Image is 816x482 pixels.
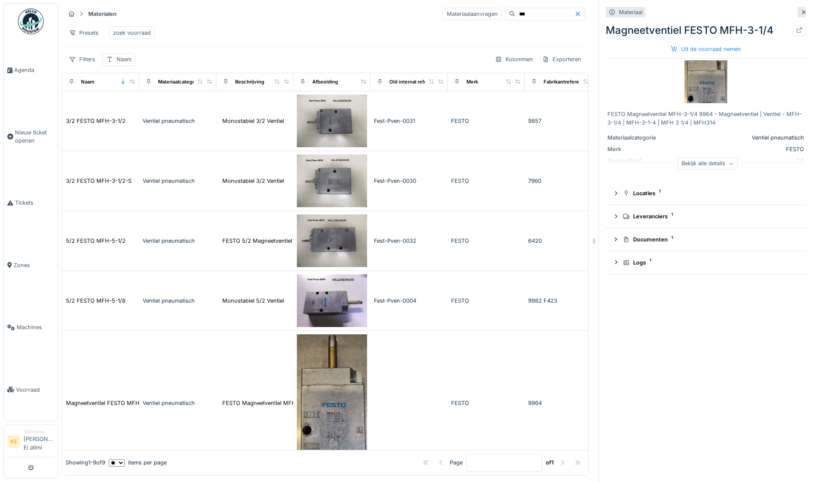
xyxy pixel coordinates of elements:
[66,177,132,185] div: 3/2 FESTO MFH-3-1/2-S
[538,53,585,65] div: Exporteren
[222,117,284,125] div: Monostabiel 3/2 Ventiel
[222,297,284,305] div: Monostabiel 5/2 Ventiel
[450,459,463,467] div: Page
[451,237,521,245] div: FESTO
[14,261,54,269] span: Zones
[609,185,802,201] summary: Locaties1
[143,399,213,407] div: Ventiel pneumatisch
[609,232,802,247] summary: Documenten1
[65,27,102,39] div: Presets
[684,60,727,103] img: Magneetventiel FESTO MFH-3-1/4
[389,78,441,86] div: Old internal reference
[374,177,444,185] div: Fest-Pven-0030
[374,237,444,245] div: Fest-Pven-0032
[451,177,521,185] div: FESTO
[443,8,502,20] div: Materiaalaanvragen
[297,334,367,472] img: Magneetventiel FESTO MFH-3-1/4
[143,177,213,185] div: Ventiel pneumatisch
[623,259,795,267] div: Logs
[16,386,54,394] span: Voorraad
[297,155,367,207] img: 3/2 FESTO MFH-3-1/2-S
[7,435,20,448] li: KE
[66,117,126,125] div: 3/2 FESTO MFH-3-1/2
[4,296,58,358] a: Machines
[222,237,323,245] div: FESTO 5/2 Magneetventiel MFH-5-1/2
[607,145,672,153] div: Merk
[24,428,54,435] div: Technicus
[143,297,213,305] div: Ventiel pneumatisch
[546,459,554,467] strong: of 1
[623,235,795,244] div: Documenten
[18,9,44,34] img: Badge_color-CXgf-gQk.svg
[222,399,368,407] div: FESTO Magneetventiel MFH-3-1/4 9964 - Magneetve...
[4,234,58,296] a: Zones
[143,117,213,125] div: Ventiel pneumatisch
[544,78,588,86] div: Fabrikantreferentie
[606,23,806,38] div: Magneetventiel FESTO MFH-3-1/4
[66,297,126,305] div: 5/2 FESTO MFH-5-1/8
[66,237,126,245] div: 5/2 FESTO MFH-5-1/2
[109,459,167,467] div: items per page
[81,78,94,86] div: Naam
[667,43,744,55] div: Uit de voorraad nemen
[297,214,367,267] img: 5/2 FESTO MFH-5-1/2
[17,323,54,331] span: Machines
[678,158,738,170] div: Bekijk alle details
[528,117,598,125] div: 9857
[24,428,54,455] li: [PERSON_NAME] El atimi
[466,78,478,86] div: Merk
[451,399,521,407] div: FESTO
[528,399,598,407] div: 9964
[623,212,795,220] div: Leveranciers
[491,53,537,65] div: Kolommen
[235,78,264,86] div: Beschrijving
[66,459,105,467] div: Showing 1 - 9 of 9
[312,78,338,86] div: Afbeelding
[675,134,804,142] div: Ventiel pneumatisch
[4,359,58,421] a: Voorraad
[607,110,804,126] div: FESTO Magneetventiel MFH-3-1/4 9964 - Magneetventiel | Ventiel - MFH-3-1/4 | MFH-3-1-4 | MFH 3 1/...
[4,39,58,101] a: Agenda
[609,255,802,271] summary: Logs1
[65,53,99,65] div: Filters
[451,117,521,125] div: FESTO
[4,172,58,234] a: Tickets
[528,177,598,185] div: 7960
[117,55,132,63] div: Naam
[619,8,643,16] div: Materiaal
[297,274,367,327] img: 5/2 FESTO MFH-5-1/8
[623,189,795,197] div: Locaties
[158,78,201,86] div: Materiaalcategorie
[113,29,151,37] div: zoek voorraad
[609,208,802,224] summary: Leveranciers1
[675,145,804,153] div: FESTO
[15,199,54,207] span: Tickets
[143,237,213,245] div: Ventiel pneumatisch
[607,134,672,142] div: Materiaalcategorie
[374,117,444,125] div: Fest-Pven-0031
[85,10,120,18] strong: Materialen
[528,237,598,245] div: 6420
[15,128,54,145] span: Nieuw ticket openen
[528,297,598,305] div: 9982 F423
[374,297,444,305] div: Fest-Pven-0004
[297,95,367,147] img: 3/2 FESTO MFH-3-1/2
[451,297,521,305] div: FESTO
[4,101,58,172] a: Nieuw ticket openen
[66,399,156,407] div: Magneetventiel FESTO MFH-3-1/4
[14,66,54,74] span: Agenda
[222,177,284,185] div: Monostabiel 3/2 Ventiel
[7,428,54,457] a: KE Technicus[PERSON_NAME] El atimi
